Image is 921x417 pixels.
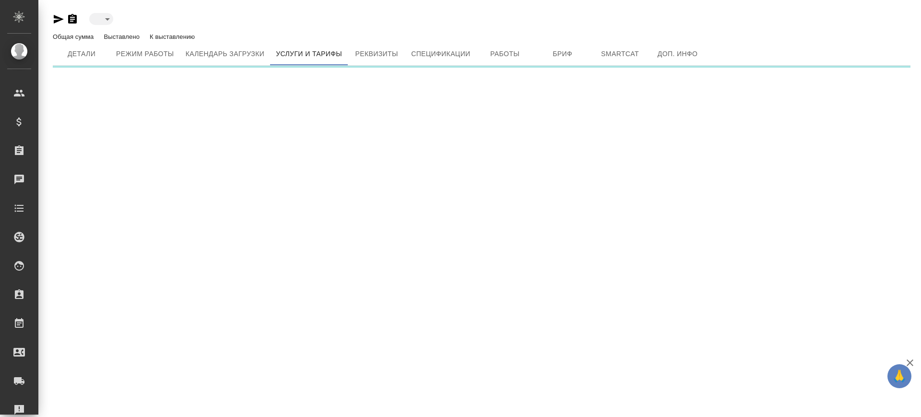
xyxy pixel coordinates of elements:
[150,33,197,40] p: К выставлению
[53,33,96,40] p: Общая сумма
[887,364,911,388] button: 🙏
[482,48,528,60] span: Работы
[354,48,400,60] span: Реквизиты
[59,48,105,60] span: Детали
[891,366,908,386] span: 🙏
[104,33,142,40] p: Выставлено
[597,48,643,60] span: Smartcat
[116,48,174,60] span: Режим работы
[276,48,342,60] span: Услуги и тарифы
[540,48,586,60] span: Бриф
[411,48,470,60] span: Спецификации
[67,13,78,25] button: Скопировать ссылку
[655,48,701,60] span: Доп. инфо
[53,13,64,25] button: Скопировать ссылку для ЯМессенджера
[186,48,265,60] span: Календарь загрузки
[89,13,113,25] div: ​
